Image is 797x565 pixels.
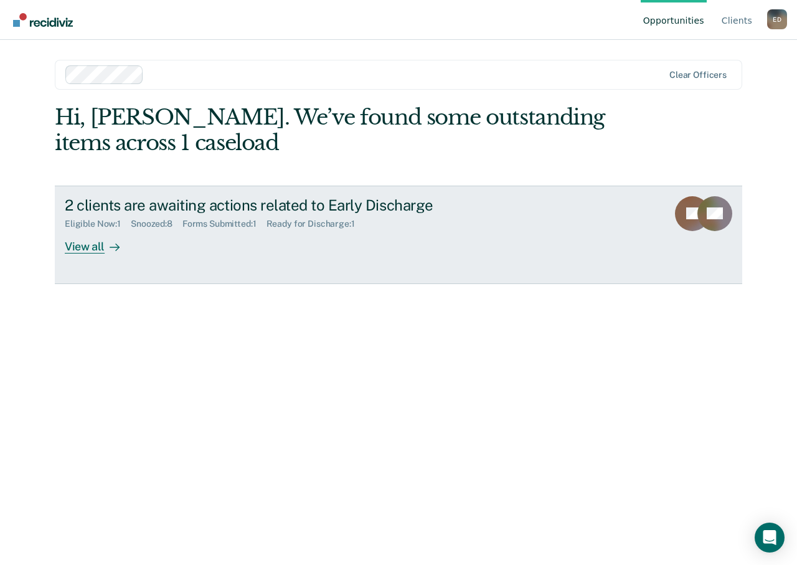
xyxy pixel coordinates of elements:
[55,105,605,156] div: Hi, [PERSON_NAME]. We’ve found some outstanding items across 1 caseload
[755,523,785,553] div: Open Intercom Messenger
[767,9,787,29] button: Profile dropdown button
[65,229,134,254] div: View all
[65,196,502,214] div: 2 clients are awaiting actions related to Early Discharge
[767,9,787,29] div: E D
[65,219,131,229] div: Eligible Now : 1
[669,70,727,80] div: Clear officers
[13,13,73,27] img: Recidiviz
[131,219,182,229] div: Snoozed : 8
[182,219,266,229] div: Forms Submitted : 1
[266,219,365,229] div: Ready for Discharge : 1
[55,186,742,284] a: 2 clients are awaiting actions related to Early DischargeEligible Now:1Snoozed:8Forms Submitted:1...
